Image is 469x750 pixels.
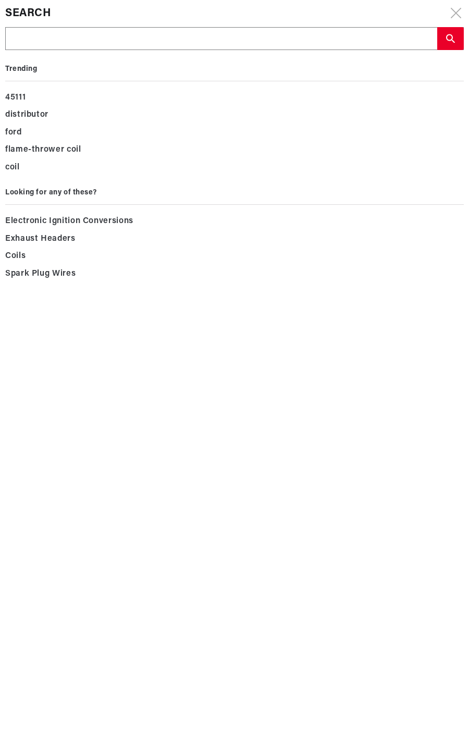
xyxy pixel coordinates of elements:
[5,214,133,229] span: Electronic Ignition Conversions
[437,27,464,50] button: search button
[5,141,464,159] div: flame-thrower coil
[5,65,37,73] b: Trending
[5,189,97,196] b: Looking for any of these?
[5,267,76,281] span: Spark Plug Wires
[5,232,76,247] span: Exhaust Headers
[6,28,437,51] input: Search Part #, Category or Keyword
[5,106,464,124] div: distributor
[5,5,464,22] div: Search
[5,159,464,177] div: coil
[5,89,464,107] div: 45111
[5,249,26,264] span: Coils
[5,124,464,142] div: ford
